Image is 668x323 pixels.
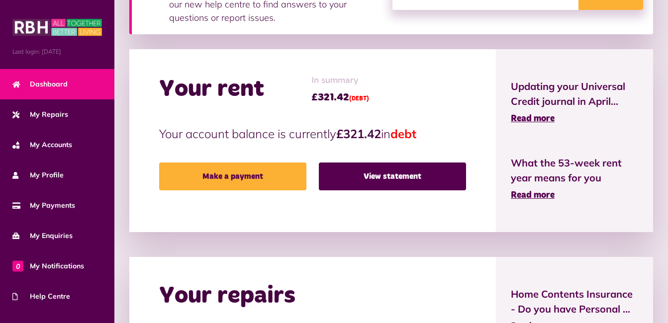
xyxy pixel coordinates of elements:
[511,191,555,200] span: Read more
[12,200,75,211] span: My Payments
[12,170,64,180] span: My Profile
[390,126,416,141] span: debt
[159,125,466,143] p: Your account balance is currently in
[511,287,638,317] span: Home Contents Insurance - Do you have Personal ...
[12,109,68,120] span: My Repairs
[511,79,638,109] span: Updating your Universal Credit journal in April...
[12,140,72,150] span: My Accounts
[12,17,102,37] img: MyRBH
[12,231,73,241] span: My Enquiries
[349,96,369,102] span: (DEBT)
[12,261,84,271] span: My Notifications
[12,47,102,56] span: Last login: [DATE]
[336,126,381,141] strong: £321.42
[12,291,70,302] span: Help Centre
[159,162,306,190] a: Make a payment
[511,79,638,126] a: Updating your Universal Credit journal in April... Read more
[311,90,369,105] span: £321.42
[511,114,555,123] span: Read more
[159,282,295,311] h2: Your repairs
[159,75,264,104] h2: Your rent
[319,162,466,190] a: View statement
[311,74,369,87] span: In summary
[12,260,23,271] span: 0
[511,156,638,185] span: What the 53-week rent year means for you
[511,156,638,202] a: What the 53-week rent year means for you Read more
[12,79,68,89] span: Dashboard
